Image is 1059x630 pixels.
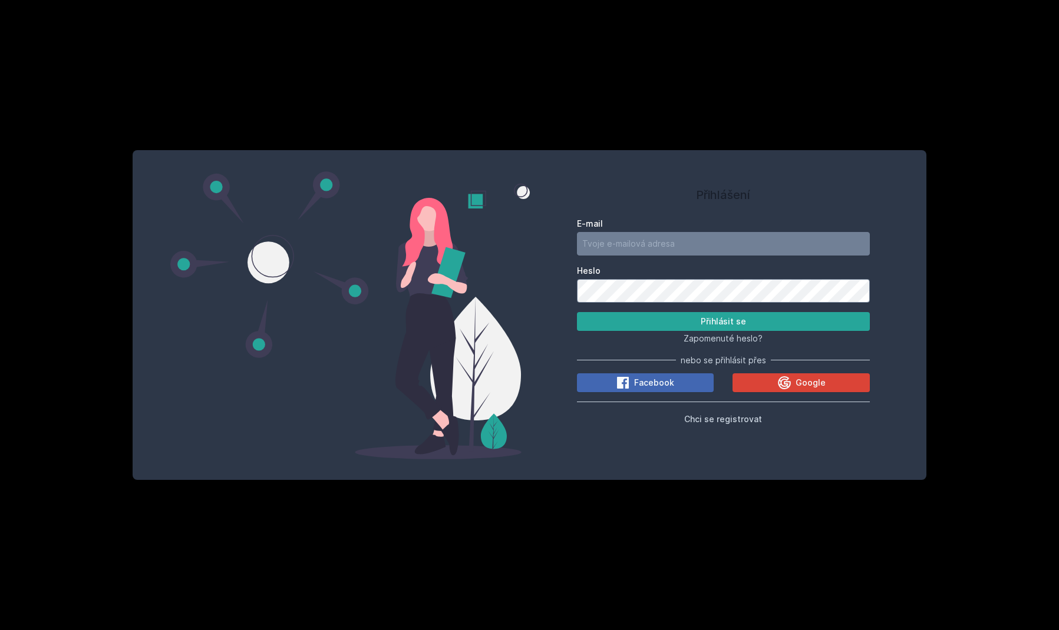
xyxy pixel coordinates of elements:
[634,377,674,389] span: Facebook
[684,414,762,424] span: Chci se registrovat
[796,377,826,389] span: Google
[577,218,870,230] label: E-mail
[684,333,763,343] span: Zapomenuté heslo?
[577,186,870,204] h1: Přihlášení
[577,265,870,277] label: Heslo
[577,312,870,331] button: Přihlásit se
[577,232,870,256] input: Tvoje e-mailová adresa
[733,373,870,392] button: Google
[681,354,766,366] span: nebo se přihlásit přes
[684,412,762,426] button: Chci se registrovat
[577,373,714,392] button: Facebook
